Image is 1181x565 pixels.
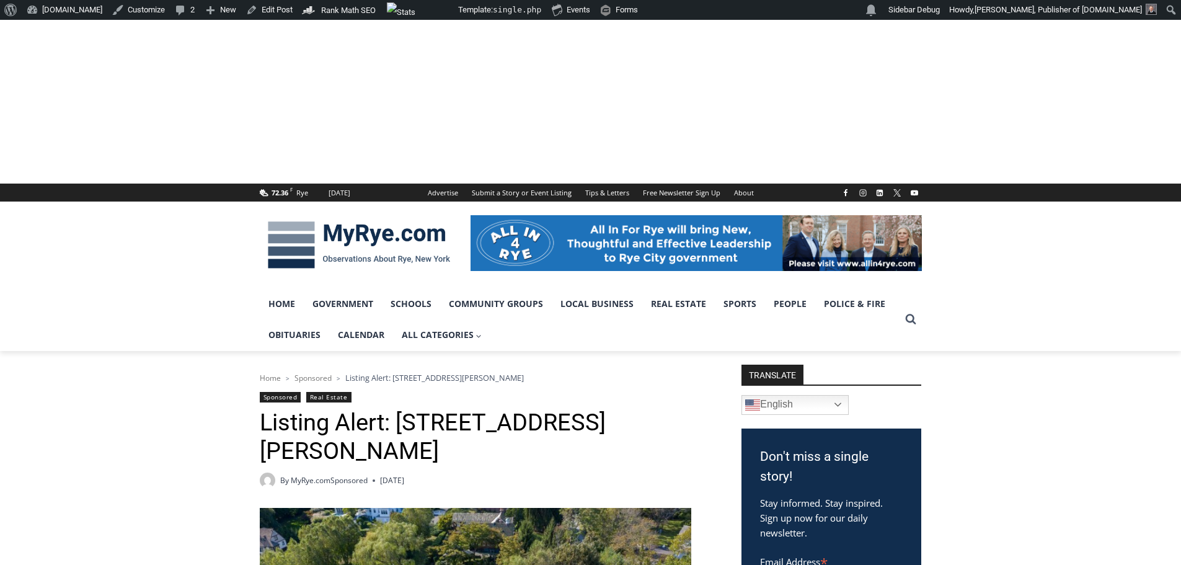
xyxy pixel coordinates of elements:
a: X [890,185,905,200]
a: Government [304,288,382,319]
div: [DATE] [329,187,350,198]
a: Sponsored [294,373,332,383]
a: Author image [260,473,275,488]
a: Local Business [552,288,642,319]
a: All Categories [393,319,491,350]
a: About [727,184,761,202]
img: MyRye.com [260,213,458,277]
nav: Breadcrumbs [260,371,709,384]
span: By [280,474,289,486]
a: Calendar [329,319,393,350]
a: Police & Fire [815,288,894,319]
a: People [765,288,815,319]
a: Free Newsletter Sign Up [636,184,727,202]
a: Advertise [421,184,465,202]
span: 72.36 [272,188,288,197]
img: Views over 48 hours. Click for more Jetpack Stats. [387,2,456,17]
a: Home [260,288,304,319]
span: Listing Alert: [STREET_ADDRESS][PERSON_NAME] [345,372,524,383]
button: View Search Form [900,308,922,331]
a: Obituaries [260,319,329,350]
a: MyRye.comSponsored [291,475,368,486]
img: All in for Rye [471,215,922,271]
nav: Primary Navigation [260,288,900,351]
a: Real Estate [306,392,352,403]
a: Submit a Story or Event Listing [465,184,578,202]
a: Community Groups [440,288,552,319]
span: All Categories [402,328,482,342]
span: single.php [493,5,541,14]
nav: Secondary Navigation [421,184,761,202]
p: Stay informed. Stay inspired. Sign up now for our daily newsletter. [760,496,903,540]
span: > [337,374,340,383]
a: Real Estate [642,288,715,319]
a: Home [260,373,281,383]
h3: Don't miss a single story! [760,447,903,486]
h1: Listing Alert: [STREET_ADDRESS][PERSON_NAME] [260,409,709,465]
div: Rye [296,187,308,198]
img: en [745,398,760,412]
time: [DATE] [380,474,404,486]
a: Tips & Letters [578,184,636,202]
strong: TRANSLATE [741,365,803,385]
span: > [286,374,290,383]
a: English [741,395,849,415]
a: Sports [715,288,765,319]
a: Instagram [856,185,870,200]
span: [PERSON_NAME], Publisher of [DOMAIN_NAME] [975,5,1142,14]
a: Facebook [838,185,853,200]
span: F [290,186,293,193]
a: YouTube [907,185,922,200]
a: Sponsored [260,392,301,403]
a: Linkedin [872,185,887,200]
a: Schools [382,288,440,319]
span: Rank Math SEO [321,6,376,15]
